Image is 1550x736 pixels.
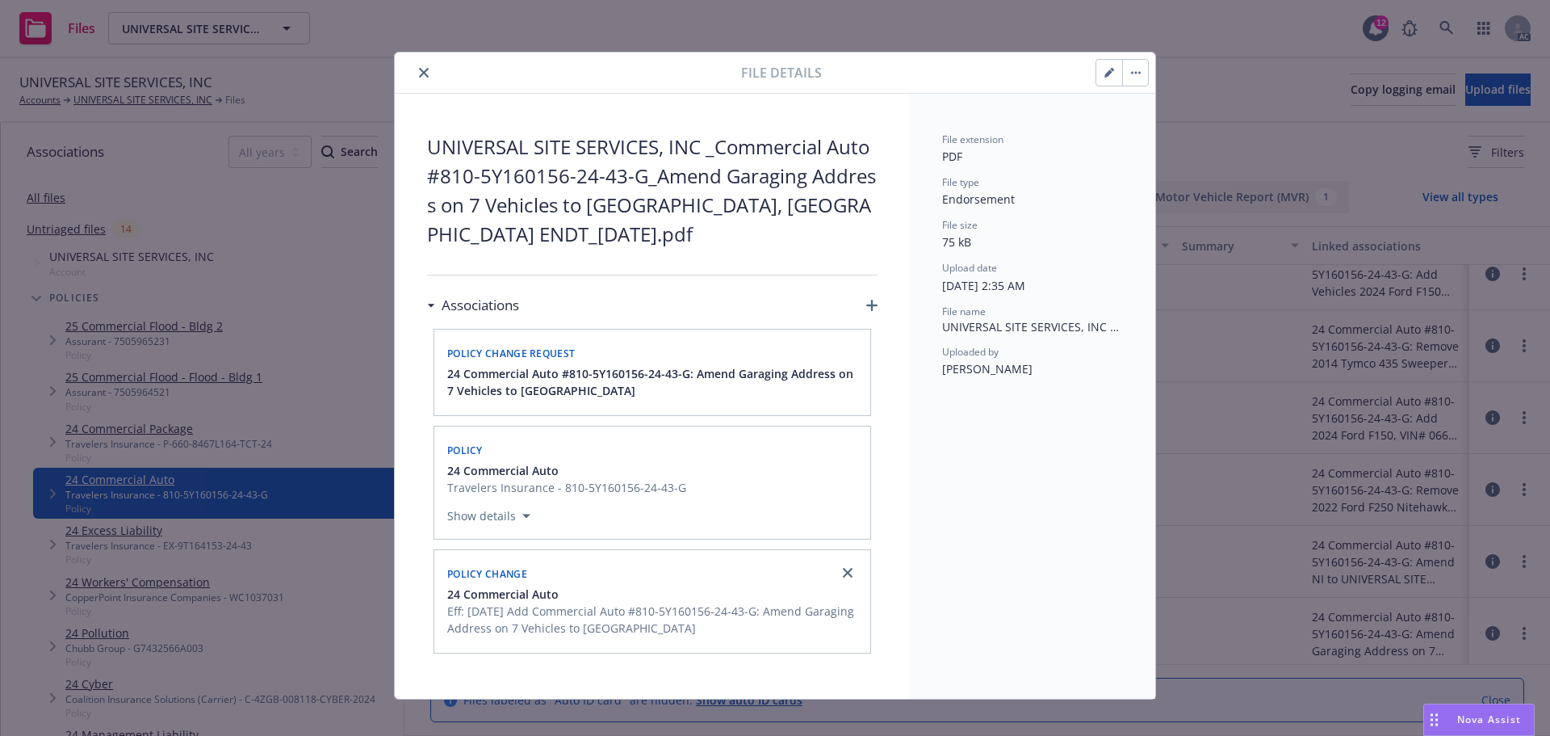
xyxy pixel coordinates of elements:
[441,507,537,526] button: Show details
[447,347,575,360] span: Policy change request
[942,261,997,275] span: Upload date
[942,132,1003,146] span: File extension
[447,462,559,479] span: 24 Commercial Auto
[427,132,878,249] span: UNIVERSAL SITE SERVICES, INC _Commercial Auto #810-5Y160156-24-43-G_Amend Garaging Address on 7 V...
[741,63,822,82] span: File details
[1424,704,1444,735] div: Drag to move
[1423,704,1535,736] button: Nova Assist
[427,295,519,316] div: Associations
[942,318,1123,335] span: UNIVERSAL SITE SERVICES, INC _Commercial Auto #810-5Y160156-24-43-G_Amend Garaging Address on 7 V...
[447,586,861,603] button: 24 Commercial Auto
[447,365,861,399] button: 24 Commercial Auto #810-5Y160156-24-43-G: Amend Garaging Address on 7 Vehicles to [GEOGRAPHIC_DATA]
[447,567,527,581] span: Policy change
[442,295,519,316] h3: Associations
[1457,713,1521,726] span: Nova Assist
[942,278,1025,293] span: [DATE] 2:35 AM
[942,305,986,318] span: File name
[447,586,559,603] span: 24 Commercial Auto
[942,345,999,359] span: Uploaded by
[838,563,857,582] a: close
[447,479,686,496] span: Travelers Insurance - 810-5Y160156-24-43-G
[942,361,1033,376] span: [PERSON_NAME]
[447,444,483,457] span: Policy
[942,234,971,250] span: 75 kB
[414,63,434,82] button: close
[447,603,861,637] span: Eff: [DATE] Add Commercial Auto #810-5Y160156-24-43-G: Amend Garaging Address on 7 Vehicles to [G...
[942,218,978,232] span: File size
[942,149,962,164] span: PDF
[942,191,1015,207] span: Endorsement
[942,175,979,189] span: File type
[447,462,686,479] button: 24 Commercial Auto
